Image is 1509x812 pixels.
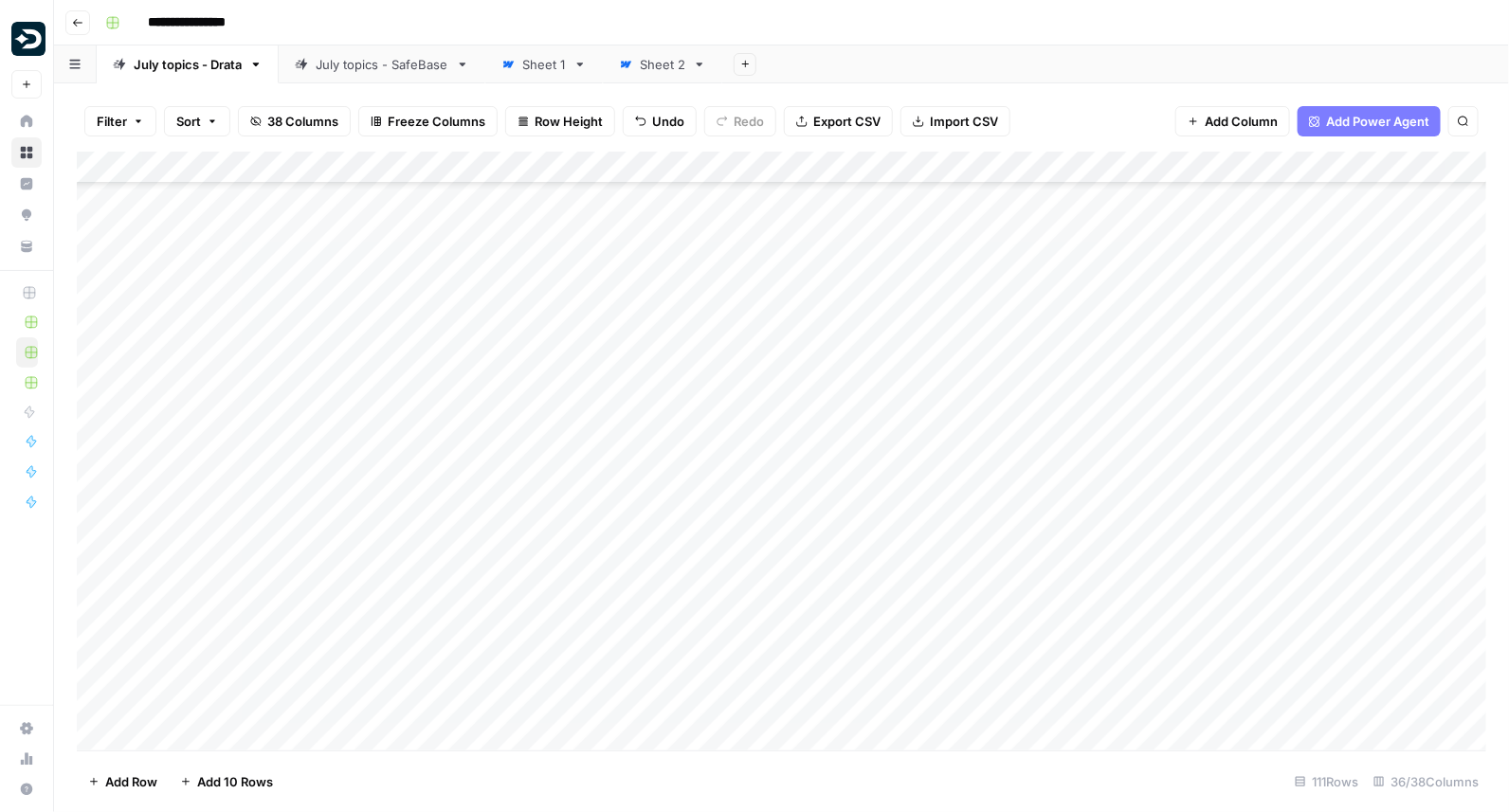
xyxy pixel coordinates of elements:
a: Opportunities [11,200,42,230]
a: Insights [11,169,42,199]
span: Filter [97,112,127,131]
button: Help + Support [11,774,42,804]
button: Add Power Agent [1298,106,1441,136]
div: July topics - SafeBase [316,55,448,74]
div: 111 Rows [1287,767,1366,797]
button: Add Row [77,767,169,797]
a: Settings [11,713,42,744]
button: Filter [84,106,156,136]
span: Export CSV [813,112,881,131]
a: Sheet 1 [485,45,603,83]
button: Add Column [1175,106,1290,136]
div: 36/38 Columns [1366,767,1486,797]
button: Workspace: Drata [11,15,42,63]
a: Browse [11,137,42,168]
span: Add Row [105,772,157,791]
button: Sort [164,106,230,136]
a: Sheet 2 [603,45,722,83]
button: Add 10 Rows [169,767,284,797]
span: Redo [734,112,764,131]
span: Row Height [535,112,603,131]
span: Undo [652,112,684,131]
div: Sheet 1 [522,55,566,74]
img: Drata Logo [11,22,45,56]
a: Your Data [11,231,42,262]
div: July topics - Drata [134,55,242,74]
div: Sheet 2 [640,55,685,74]
button: Export CSV [784,106,893,136]
button: Undo [623,106,697,136]
a: July topics - SafeBase [279,45,485,83]
button: Row Height [505,106,615,136]
button: Import CSV [900,106,1010,136]
button: Redo [704,106,776,136]
a: Home [11,106,42,136]
span: Sort [176,112,201,131]
span: Import CSV [930,112,998,131]
span: Add Column [1205,112,1278,131]
button: 38 Columns [238,106,351,136]
span: Freeze Columns [388,112,485,131]
span: Add 10 Rows [197,772,273,791]
span: Add Power Agent [1326,112,1429,131]
a: July topics - Drata [97,45,279,83]
span: 38 Columns [267,112,338,131]
a: Usage [11,744,42,774]
button: Freeze Columns [358,106,498,136]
